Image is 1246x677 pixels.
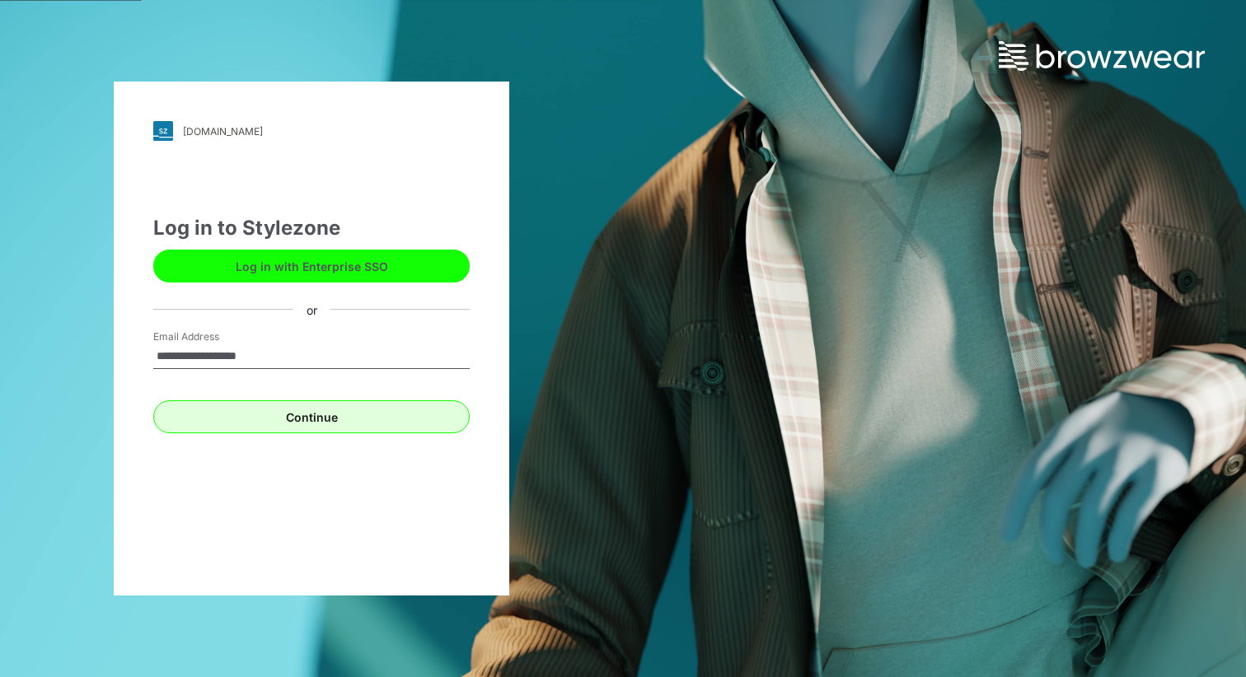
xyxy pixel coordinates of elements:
img: browzwear-logo.73288ffb.svg [999,41,1205,71]
div: [DOMAIN_NAME] [183,125,263,138]
div: or [293,301,330,318]
img: svg+xml;base64,PHN2ZyB3aWR0aD0iMjgiIGhlaWdodD0iMjgiIHZpZXdCb3g9IjAgMCAyOCAyOCIgZmlsbD0ibm9uZSIgeG... [153,121,173,141]
button: Log in with Enterprise SSO [153,250,470,282]
a: [DOMAIN_NAME] [153,121,470,141]
label: Email Address [153,329,269,344]
div: Log in to Stylezone [153,213,470,243]
button: Continue [153,400,470,433]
